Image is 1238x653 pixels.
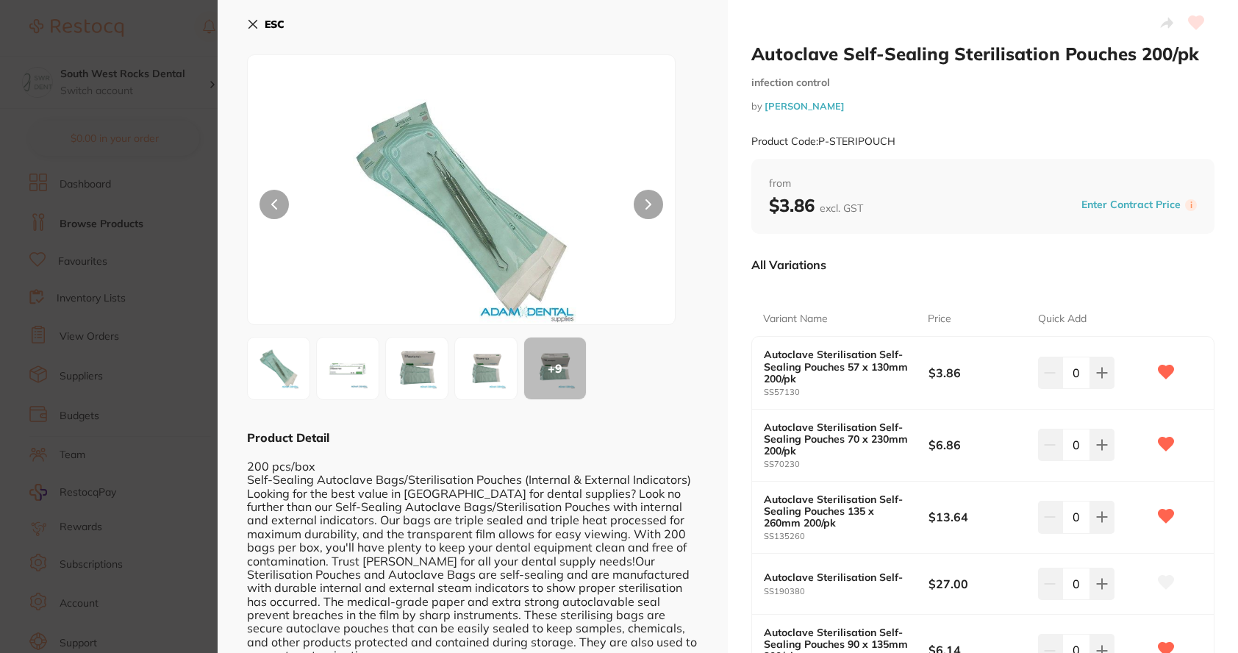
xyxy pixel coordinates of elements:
a: [PERSON_NAME] [765,100,845,112]
button: Enter Contract Price [1077,198,1185,212]
small: by [751,101,1214,112]
b: Autoclave Sterilisation Self-Sealing Pouches 135 x 260mm 200/pk [764,493,912,529]
span: from [769,176,1197,191]
small: Product Code: P-STERIPOUCH [751,135,895,148]
h2: Autoclave Self-Sealing Sterilisation Pouches 200/pk [751,43,1214,65]
p: Quick Add [1038,312,1087,326]
img: MzgwLmpwZw [459,342,512,395]
div: + 9 [524,338,586,399]
p: All Variations [751,257,826,272]
img: UklQT1VDSC5qcGc [252,342,305,395]
b: Product Detail [247,430,329,445]
b: Autoclave Sterilisation Self-Sealing Pouches 70 x 230mm 200/pk [764,421,912,457]
b: ESC [265,18,285,31]
b: $3.86 [928,365,1027,381]
label: i [1185,199,1197,211]
b: $13.64 [928,509,1027,525]
b: $6.86 [928,437,1027,453]
button: ESC [247,12,285,37]
p: Variant Name [763,312,828,326]
small: infection control [751,76,1214,89]
p: Price [928,312,951,326]
b: $27.00 [928,576,1027,592]
small: SS135260 [764,532,928,541]
img: MzBfMi5qcGc [321,342,374,395]
span: excl. GST [820,201,863,215]
b: Autoclave Sterilisation Self-Sealing Pouches 57 x 130mm 200/pk [764,349,912,384]
button: +9 [523,337,587,400]
small: SS57130 [764,388,928,397]
small: SS70230 [764,460,928,469]
small: SS190380 [764,587,928,596]
img: UklQT1VDSC5qcGc [333,92,590,324]
b: $3.86 [769,194,863,216]
b: Autoclave Sterilisation Self- [764,571,912,583]
img: MjYwLmpwZw [390,342,443,395]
